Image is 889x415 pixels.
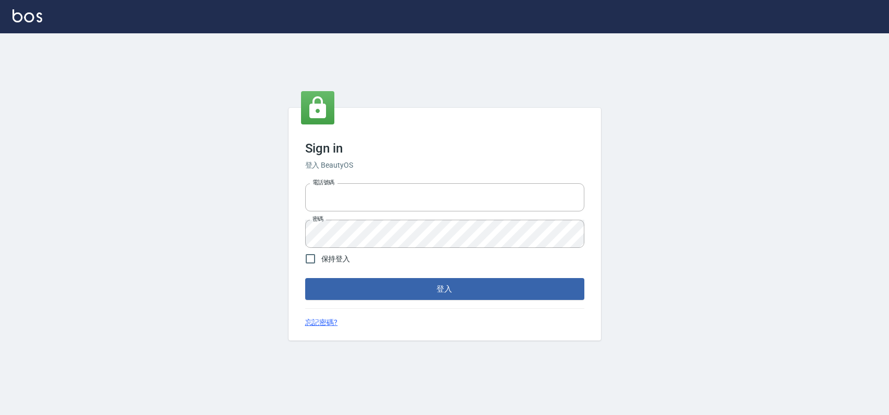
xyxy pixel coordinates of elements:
img: Logo [12,9,42,22]
a: 忘記密碼? [305,317,338,328]
label: 電話號碼 [312,179,334,186]
label: 密碼 [312,215,323,223]
button: 登入 [305,278,584,300]
span: 保持登入 [321,254,350,265]
h6: 登入 BeautyOS [305,160,584,171]
h3: Sign in [305,141,584,156]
